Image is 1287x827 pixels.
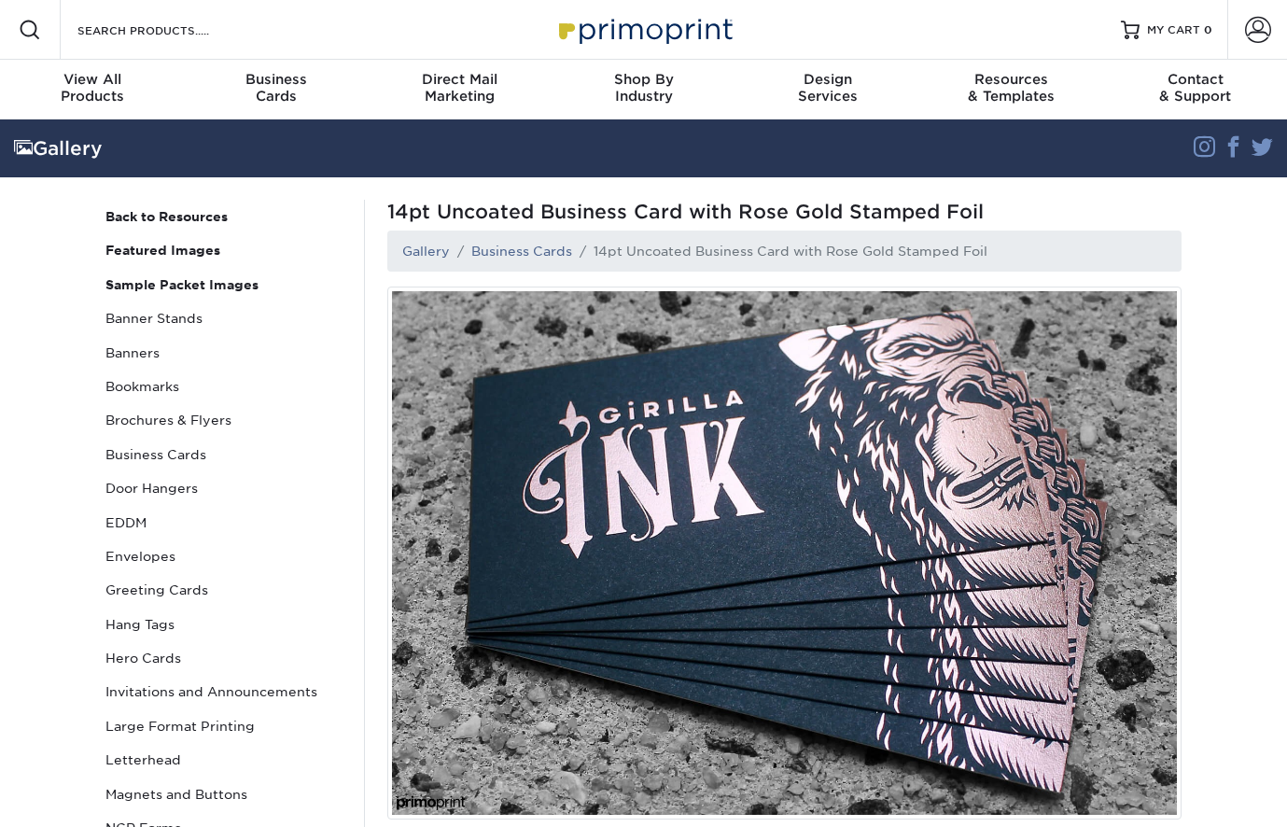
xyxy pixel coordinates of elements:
a: BusinessCards [184,60,368,119]
div: Services [735,71,919,105]
a: Brochures & Flyers [98,403,350,437]
img: Primoprint [551,9,737,49]
a: DesignServices [735,60,919,119]
a: Hang Tags [98,608,350,641]
span: Design [735,71,919,88]
strong: Featured Images [105,243,220,258]
span: Resources [919,71,1103,88]
a: Gallery [402,244,450,259]
img: 14pt uncoated Rose Gold Stamped Foil Business Card [387,287,1182,820]
input: SEARCH PRODUCTS..... [76,19,258,41]
div: & Support [1103,71,1287,105]
span: 14pt Uncoated Business Card with Rose Gold Stamped Foil [387,200,1182,223]
a: Business Cards [471,244,572,259]
a: Banner Stands [98,301,350,335]
a: Large Format Printing [98,709,350,743]
strong: Sample Packet Images [105,277,259,292]
span: Shop By [552,71,735,88]
a: Direct MailMarketing [368,60,552,119]
div: & Templates [919,71,1103,105]
span: MY CART [1147,22,1200,38]
a: Hero Cards [98,641,350,675]
span: Direct Mail [368,71,552,88]
a: Envelopes [98,540,350,573]
a: EDDM [98,506,350,540]
a: Business Cards [98,438,350,471]
a: Contact& Support [1103,60,1287,119]
a: Featured Images [98,233,350,267]
a: Resources& Templates [919,60,1103,119]
a: Magnets and Buttons [98,778,350,811]
a: Letterhead [98,743,350,777]
div: Industry [552,71,735,105]
a: Door Hangers [98,471,350,505]
a: Invitations and Announcements [98,675,350,708]
li: 14pt Uncoated Business Card with Rose Gold Stamped Foil [572,242,987,260]
a: Back to Resources [98,200,350,233]
a: Sample Packet Images [98,268,350,301]
span: 0 [1204,23,1212,36]
div: Cards [184,71,368,105]
a: Shop ByIndustry [552,60,735,119]
a: Bookmarks [98,370,350,403]
a: Greeting Cards [98,573,350,607]
span: Business [184,71,368,88]
span: Contact [1103,71,1287,88]
div: Marketing [368,71,552,105]
a: Banners [98,336,350,370]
